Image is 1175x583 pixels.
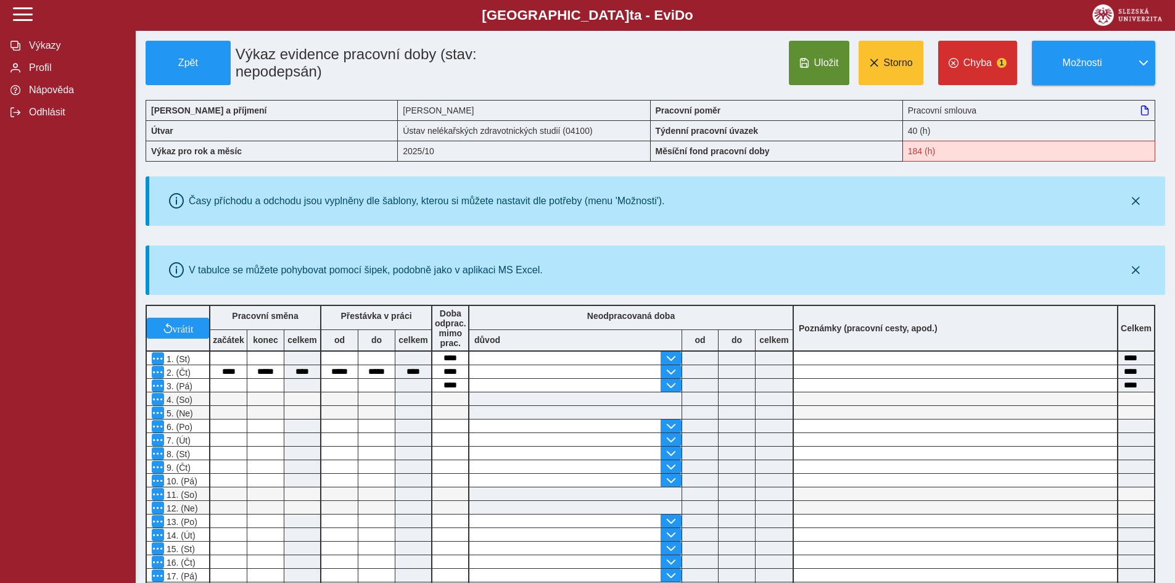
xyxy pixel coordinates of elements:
span: Storno [884,57,913,68]
div: 2025/10 [398,141,650,162]
button: Menu [152,434,164,446]
b: od [321,335,358,345]
b: Celkem [1121,323,1152,333]
b: celkem [395,335,431,345]
div: 40 (h) [903,120,1155,141]
span: t [629,7,633,23]
b: Přestávka v práci [340,311,411,321]
div: Fond pracovní doby (184 h) a součet hodin (31:30 h) se neshodují! [903,141,1155,162]
b: Neodpracovaná doba [587,311,675,321]
div: V tabulce se můžete pohybovat pomocí šipek, podobně jako v aplikaci MS Excel. [189,265,543,276]
span: 14. (Út) [164,531,196,540]
span: o [685,7,693,23]
button: Menu [152,447,164,460]
b: Poznámky (pracovní cesty, apod.) [794,323,942,333]
img: logo_web_su.png [1092,4,1162,26]
b: Doba odprac. mimo prac. [435,308,466,348]
span: vrátit [173,323,194,333]
div: Časy příchodu a odchodu jsou vyplněny dle šablony, kterou si můžete nastavit dle potřeby (menu 'M... [189,196,665,207]
b: Útvar [151,126,173,136]
span: Výkazy [25,40,125,51]
span: 1 [997,58,1007,68]
b: Pracovní poměr [656,105,721,115]
button: Menu [152,407,164,419]
b: Týdenní pracovní úvazek [656,126,759,136]
span: Odhlásit [25,107,125,118]
button: Storno [859,41,923,85]
button: Menu [152,379,164,392]
button: Menu [152,542,164,555]
button: vrátit [147,318,209,339]
span: 2. (Čt) [164,368,191,378]
span: 5. (Ne) [164,408,193,418]
span: Možnosti [1042,57,1122,68]
span: 16. (Čt) [164,558,196,568]
b: do [358,335,395,345]
span: 4. (So) [164,395,192,405]
span: 11. (So) [164,490,197,500]
button: Menu [152,474,164,487]
span: 12. (Ne) [164,503,198,513]
span: 6. (Po) [164,422,192,432]
div: [PERSON_NAME] [398,100,650,120]
button: Menu [152,352,164,365]
button: Možnosti [1032,41,1132,85]
span: Nápověda [25,85,125,96]
div: Pracovní smlouva [903,100,1155,120]
span: Zpět [151,57,225,68]
button: Zpět [146,41,231,85]
button: Menu [152,488,164,500]
h1: Výkaz evidence pracovní doby (stav: nepodepsán) [231,41,571,85]
span: Profil [25,62,125,73]
span: 17. (Pá) [164,571,197,581]
button: Menu [152,569,164,582]
span: 13. (Po) [164,517,197,527]
span: 8. (St) [164,449,190,459]
button: Menu [152,502,164,514]
span: 3. (Pá) [164,381,192,391]
button: Menu [152,366,164,378]
b: celkem [284,335,320,345]
b: [PERSON_NAME] a příjmení [151,105,266,115]
b: Pracovní směna [232,311,298,321]
button: Menu [152,393,164,405]
span: 1. (St) [164,354,190,364]
button: Menu [152,556,164,568]
b: od [682,335,718,345]
button: Menu [152,420,164,432]
span: 7. (Út) [164,436,191,445]
b: celkem [756,335,793,345]
button: Menu [152,529,164,541]
b: do [719,335,755,345]
span: 9. (Čt) [164,463,191,473]
span: 15. (St) [164,544,195,554]
span: Chyba [963,57,992,68]
button: Uložit [789,41,849,85]
b: Měsíční fond pracovní doby [656,146,770,156]
span: D [675,7,685,23]
span: 10. (Pá) [164,476,197,486]
b: konec [247,335,284,345]
button: Menu [152,461,164,473]
b: Výkaz pro rok a měsíc [151,146,242,156]
b: začátek [210,335,247,345]
b: [GEOGRAPHIC_DATA] a - Evi [37,7,1138,23]
span: Uložit [814,57,839,68]
button: Menu [152,515,164,527]
div: Ústav nelékařských zdravotnických studií (04100) [398,120,650,141]
button: Chyba1 [938,41,1017,85]
b: důvod [474,335,500,345]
